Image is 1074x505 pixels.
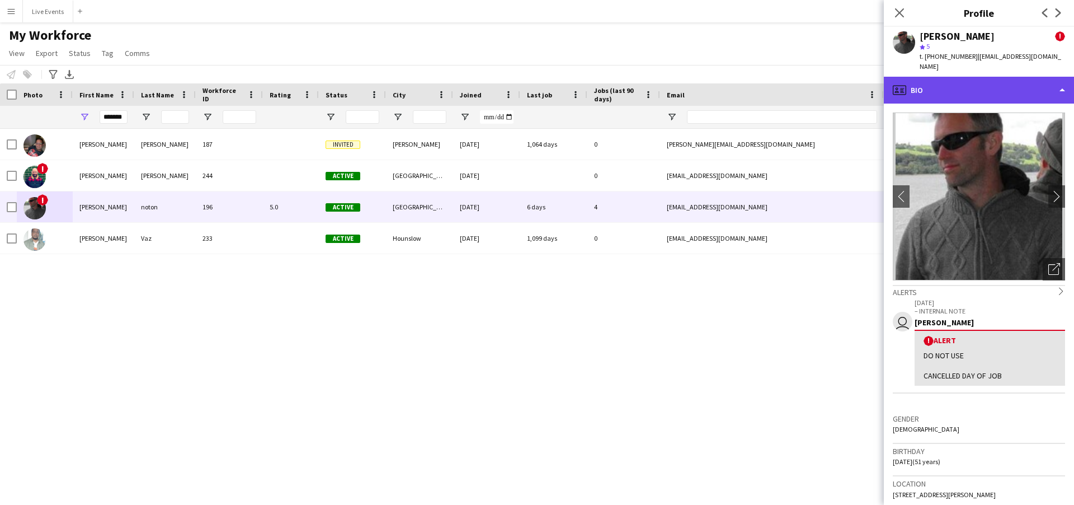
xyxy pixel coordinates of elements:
div: Open photos pop-in [1043,258,1065,280]
h3: Birthday [893,446,1065,456]
div: 233 [196,223,263,254]
div: [PERSON_NAME][EMAIL_ADDRESS][DOMAIN_NAME] [660,129,884,160]
input: First Name Filter Input [100,110,128,124]
div: [PERSON_NAME] [134,160,196,191]
div: Bio [884,77,1074,104]
span: ! [37,163,48,174]
span: Active [326,235,360,243]
input: Last Name Filter Input [161,110,189,124]
div: 0 [587,223,660,254]
span: [STREET_ADDRESS][PERSON_NAME] [893,490,996,499]
h3: Profile [884,6,1074,20]
a: Tag [97,46,118,60]
div: [DATE] [453,129,520,160]
span: My Workforce [9,27,91,44]
button: Open Filter Menu [202,112,213,122]
span: Jobs (last 90 days) [594,86,640,103]
span: Status [69,48,91,58]
img: Richard Vaz [23,228,46,251]
app-action-btn: Advanced filters [46,68,60,81]
div: [PERSON_NAME] [386,129,453,160]
div: DO NOT USE CANCELLED DAY OF JOB [924,350,1056,381]
img: Richard Hawkins [23,134,46,157]
button: Open Filter Menu [460,112,470,122]
div: 187 [196,129,263,160]
a: Comms [120,46,154,60]
span: Status [326,91,347,99]
div: Alerts [893,285,1065,297]
div: [PERSON_NAME] [915,317,1065,328]
span: Email [667,91,685,99]
div: [PERSON_NAME] [73,191,134,222]
span: [DATE] (51 years) [893,457,940,466]
button: Live Events [23,1,73,22]
div: [DATE] [453,223,520,254]
span: | [EMAIL_ADDRESS][DOMAIN_NAME] [920,52,1061,71]
div: 244 [196,160,263,191]
span: Export [36,48,58,58]
div: [GEOGRAPHIC_DATA] [386,191,453,222]
button: Open Filter Menu [667,112,677,122]
input: Joined Filter Input [480,110,514,124]
app-action-btn: Export XLSX [63,68,76,81]
input: Email Filter Input [687,110,877,124]
span: Active [326,172,360,180]
img: richard noton [23,197,46,219]
input: Workforce ID Filter Input [223,110,256,124]
p: – INTERNAL NOTE [915,307,1065,315]
button: Open Filter Menu [141,112,151,122]
span: Last job [527,91,552,99]
div: [PERSON_NAME] [920,31,995,41]
div: 0 [587,160,660,191]
div: [EMAIL_ADDRESS][DOMAIN_NAME] [660,223,884,254]
a: View [4,46,29,60]
span: t. [PHONE_NUMBER] [920,52,978,60]
div: [EMAIL_ADDRESS][DOMAIN_NAME] [660,160,884,191]
a: Status [64,46,95,60]
span: ! [924,336,934,346]
span: [DEMOGRAPHIC_DATA] [893,425,959,433]
div: [DATE] [453,160,520,191]
span: ! [1055,31,1065,41]
span: 5 [926,42,930,50]
div: [PERSON_NAME] [73,129,134,160]
span: ! [37,194,48,205]
span: Joined [460,91,482,99]
div: Vaz [134,223,196,254]
img: Crew avatar or photo [893,113,1065,280]
button: Open Filter Menu [326,112,336,122]
span: Invited [326,141,360,149]
span: Last Name [141,91,174,99]
div: [PERSON_NAME] [134,129,196,160]
div: 1,064 days [520,129,587,160]
span: Workforce ID [202,86,243,103]
div: noton [134,191,196,222]
button: Open Filter Menu [393,112,403,122]
span: Active [326,203,360,212]
span: Tag [102,48,114,58]
p: [DATE] [915,298,1065,307]
div: [PERSON_NAME] [73,223,134,254]
div: [PERSON_NAME] [73,160,134,191]
div: 6 days [520,191,587,222]
span: Rating [270,91,291,99]
span: First Name [79,91,114,99]
h3: Location [893,479,1065,489]
div: 196 [196,191,263,222]
button: Open Filter Menu [79,112,89,122]
input: City Filter Input [413,110,446,124]
div: 0 [587,129,660,160]
a: Export [31,46,62,60]
span: Photo [23,91,43,99]
h3: Gender [893,414,1065,424]
div: 5.0 [263,191,319,222]
div: Alert [924,335,1056,346]
div: [GEOGRAPHIC_DATA] [386,160,453,191]
div: 4 [587,191,660,222]
span: City [393,91,406,99]
div: 1,099 days [520,223,587,254]
input: Status Filter Input [346,110,379,124]
div: [DATE] [453,191,520,222]
img: Richard Neal [23,166,46,188]
span: Comms [125,48,150,58]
